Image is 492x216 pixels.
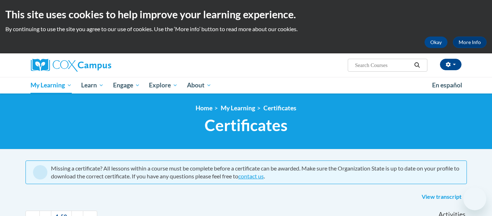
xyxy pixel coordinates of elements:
[108,77,145,93] a: Engage
[149,81,178,90] span: Explore
[182,77,216,93] a: About
[5,25,487,33] p: By continuing to use the site you agree to our use of cookies. Use the ‘More info’ button to read...
[76,77,108,93] a: Learn
[31,81,72,90] span: My Learning
[26,77,77,93] a: My Learning
[31,59,111,72] img: Cox Campus
[453,37,487,48] a: More Info
[221,104,255,112] a: My Learning
[144,77,182,93] a: Explore
[354,61,412,69] input: Search Courses
[81,81,104,90] span: Learn
[463,187,486,210] iframe: Button to launch messaging window
[425,37,448,48] button: Okay
[440,59,461,70] button: Account Settings
[20,77,472,93] div: Main menu
[113,81,140,90] span: Engage
[263,104,296,112] a: Certificates
[51,164,459,180] div: Missing a certificate? All lessons within a course must be complete before a certificate can be a...
[432,81,462,89] span: En español
[31,59,167,72] a: Cox Campus
[187,81,211,90] span: About
[427,78,467,93] a: En español
[238,173,264,179] a: contact us
[5,7,487,21] h2: This site uses cookies to help improve your learning experience.
[196,104,212,112] a: Home
[412,61,422,69] button: Search
[205,116,287,135] span: Certificates
[416,191,467,203] a: View transcript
